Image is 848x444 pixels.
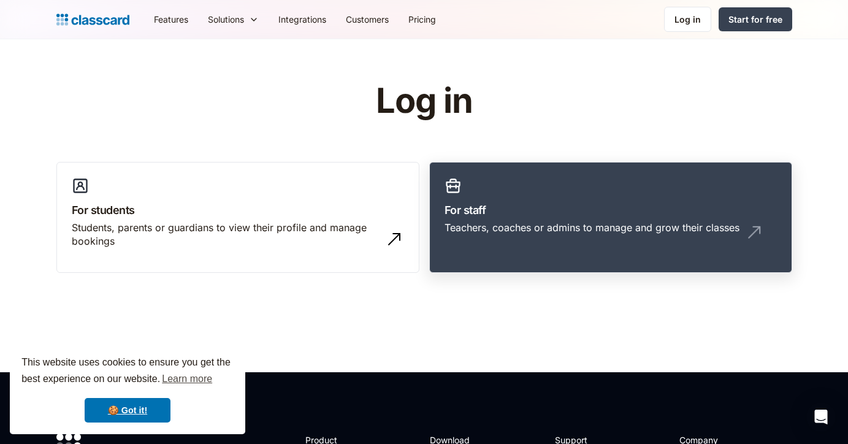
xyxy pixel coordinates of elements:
a: home [56,11,129,28]
a: For studentsStudents, parents or guardians to view their profile and manage bookings [56,162,419,274]
div: Open Intercom Messenger [806,402,836,432]
a: Start for free [719,7,792,31]
a: learn more about cookies [160,370,214,388]
div: Log in [674,13,701,26]
h1: Log in [229,82,619,120]
span: This website uses cookies to ensure you get the best experience on our website. [21,355,234,388]
a: Integrations [269,6,336,33]
div: cookieconsent [10,343,245,434]
a: Features [144,6,198,33]
h3: For staff [445,202,777,218]
a: For staffTeachers, coaches or admins to manage and grow their classes [429,162,792,274]
a: Pricing [399,6,446,33]
div: Students, parents or guardians to view their profile and manage bookings [72,221,380,248]
h3: For students [72,202,404,218]
div: Solutions [208,13,244,26]
div: Teachers, coaches or admins to manage and grow their classes [445,221,739,234]
a: dismiss cookie message [85,398,170,423]
div: Solutions [198,6,269,33]
a: Log in [664,7,711,32]
a: Customers [336,6,399,33]
div: Start for free [728,13,782,26]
